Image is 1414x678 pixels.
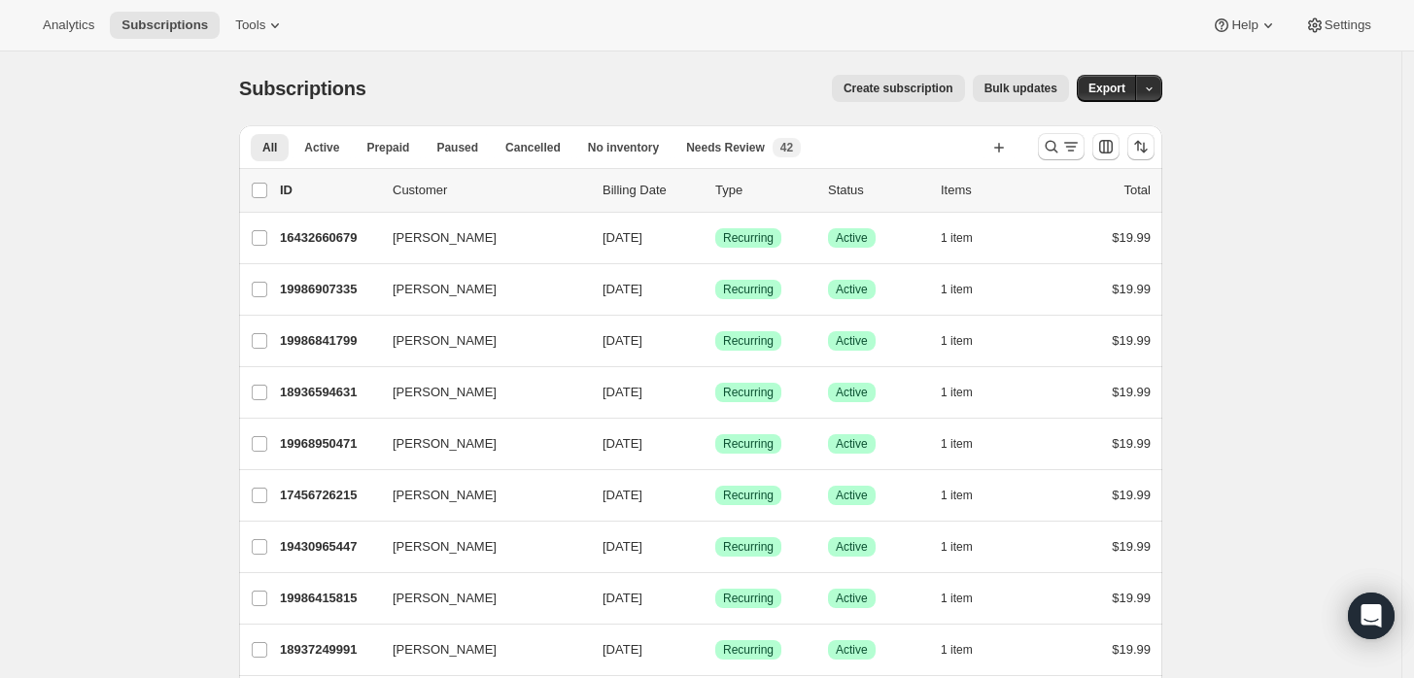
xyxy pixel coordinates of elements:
[973,75,1069,102] button: Bulk updates
[686,140,765,155] span: Needs Review
[393,383,497,402] span: [PERSON_NAME]
[723,436,774,452] span: Recurring
[393,181,587,200] p: Customer
[381,428,575,459] button: [PERSON_NAME]
[280,331,377,351] p: 19986841799
[31,12,106,39] button: Analytics
[43,17,94,33] span: Analytics
[1088,81,1125,96] span: Export
[393,280,497,299] span: [PERSON_NAME]
[1231,17,1258,33] span: Help
[1112,642,1151,657] span: $19.99
[280,224,1151,252] div: 16432660679[PERSON_NAME][DATE]SuccessRecurringSuccessActive1 item$19.99
[381,377,575,408] button: [PERSON_NAME]
[381,274,575,305] button: [PERSON_NAME]
[280,640,377,660] p: 18937249991
[941,585,994,612] button: 1 item
[941,533,994,560] button: 1 item
[1077,75,1137,102] button: Export
[381,325,575,356] button: [PERSON_NAME]
[381,531,575,562] button: [PERSON_NAME]
[280,585,1151,612] div: 19986415815[PERSON_NAME][DATE]SuccessRecurringSuccessActive1 item$19.99
[381,480,575,511] button: [PERSON_NAME]
[505,140,561,155] span: Cancelled
[836,282,868,297] span: Active
[280,379,1151,406] div: 18936594631[PERSON_NAME][DATE]SuccessRecurringSuccessActive1 item$19.99
[1112,591,1151,605] span: $19.99
[603,488,642,502] span: [DATE]
[836,539,868,555] span: Active
[723,230,774,246] span: Recurring
[723,333,774,349] span: Recurring
[280,430,1151,458] div: 19968950471[PERSON_NAME][DATE]SuccessRecurringSuccessActive1 item$19.99
[366,140,409,155] span: Prepaid
[1112,333,1151,348] span: $19.99
[941,642,973,658] span: 1 item
[603,385,642,399] span: [DATE]
[121,17,208,33] span: Subscriptions
[280,589,377,608] p: 19986415815
[1112,385,1151,399] span: $19.99
[1293,12,1383,39] button: Settings
[280,383,377,402] p: 18936594631
[603,591,642,605] span: [DATE]
[941,482,994,509] button: 1 item
[603,642,642,657] span: [DATE]
[381,222,575,254] button: [PERSON_NAME]
[1112,282,1151,296] span: $19.99
[110,12,220,39] button: Subscriptions
[280,434,377,454] p: 19968950471
[280,636,1151,663] div: 18937249991[PERSON_NAME][DATE]SuccessRecurringSuccessActive1 item$19.99
[723,591,774,606] span: Recurring
[941,539,973,555] span: 1 item
[393,640,497,660] span: [PERSON_NAME]
[941,636,994,663] button: 1 item
[280,181,377,200] p: ID
[941,430,994,458] button: 1 item
[304,140,339,155] span: Active
[983,134,1015,161] button: Create new view
[1348,593,1395,639] div: Open Intercom Messenger
[941,276,994,303] button: 1 item
[941,282,973,297] span: 1 item
[393,537,497,557] span: [PERSON_NAME]
[280,181,1151,200] div: IDCustomerBilling DateTypeStatusItemsTotal
[780,140,793,155] span: 42
[280,482,1151,509] div: 17456726215[PERSON_NAME][DATE]SuccessRecurringSuccessActive1 item$19.99
[715,181,812,200] div: Type
[603,230,642,245] span: [DATE]
[723,488,774,503] span: Recurring
[280,533,1151,560] div: 19430965447[PERSON_NAME][DATE]SuccessRecurringSuccessActive1 item$19.99
[941,333,973,349] span: 1 item
[941,327,994,355] button: 1 item
[280,537,377,557] p: 19430965447
[1124,181,1151,200] p: Total
[1112,436,1151,451] span: $19.99
[239,78,366,99] span: Subscriptions
[836,591,868,606] span: Active
[1092,133,1120,160] button: Customize table column order and visibility
[603,436,642,451] span: [DATE]
[832,75,965,102] button: Create subscription
[941,488,973,503] span: 1 item
[941,379,994,406] button: 1 item
[941,230,973,246] span: 1 item
[280,327,1151,355] div: 19986841799[PERSON_NAME][DATE]SuccessRecurringSuccessActive1 item$19.99
[723,385,774,400] span: Recurring
[280,228,377,248] p: 16432660679
[603,333,642,348] span: [DATE]
[393,589,497,608] span: [PERSON_NAME]
[1325,17,1371,33] span: Settings
[836,230,868,246] span: Active
[941,181,1038,200] div: Items
[393,331,497,351] span: [PERSON_NAME]
[603,539,642,554] span: [DATE]
[828,181,925,200] p: Status
[1112,488,1151,502] span: $19.99
[723,282,774,297] span: Recurring
[280,280,377,299] p: 19986907335
[723,642,774,658] span: Recurring
[588,140,659,155] span: No inventory
[1112,539,1151,554] span: $19.99
[235,17,265,33] span: Tools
